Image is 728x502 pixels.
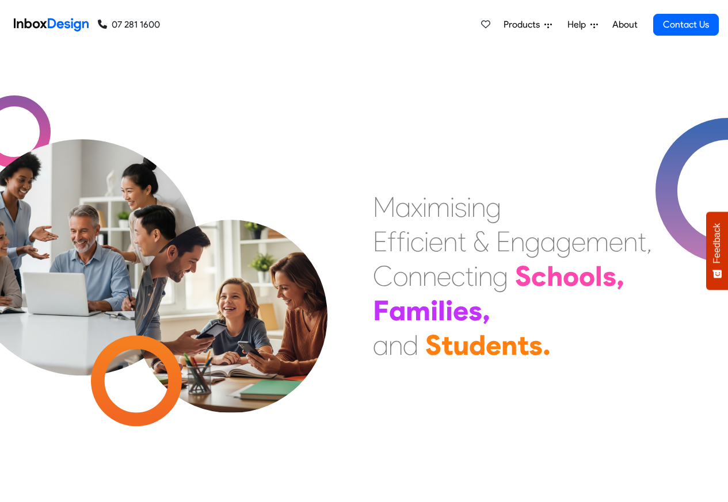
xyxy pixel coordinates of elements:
div: . [543,328,551,362]
a: 07 281 1600 [98,18,160,32]
button: Feedback - Show survey [706,212,728,290]
div: n [623,224,638,259]
img: parents_with_child.png [110,172,352,413]
div: n [443,224,458,259]
div: m [406,293,430,328]
div: C [373,259,393,293]
div: n [422,259,437,293]
div: F [373,293,389,328]
div: n [501,328,517,362]
div: S [425,328,441,362]
div: n [510,224,525,259]
div: i [450,190,455,224]
div: o [563,259,579,293]
div: g [525,224,540,259]
div: u [453,328,469,362]
a: About [609,13,641,36]
div: n [388,328,403,362]
div: S [515,259,531,293]
div: i [424,224,429,259]
div: g [493,259,508,293]
div: t [517,328,529,362]
div: , [482,293,490,328]
div: a [395,190,411,224]
div: a [373,328,388,362]
div: l [595,259,603,293]
div: e [571,224,586,259]
div: t [458,224,466,259]
div: Maximising Efficient & Engagement, Connecting Schools, Families, and Students. [373,190,652,362]
span: Products [504,18,544,32]
div: , [646,224,652,259]
div: a [389,293,406,328]
div: E [373,224,387,259]
div: e [437,259,451,293]
div: i [467,190,471,224]
div: e [609,224,623,259]
div: m [427,190,450,224]
div: e [429,224,443,259]
a: Contact Us [653,14,719,36]
div: s [603,259,616,293]
a: Help [563,13,603,36]
div: e [486,328,501,362]
div: i [445,293,453,328]
div: M [373,190,395,224]
div: s [468,293,482,328]
div: g [556,224,571,259]
div: l [438,293,445,328]
div: e [453,293,468,328]
div: c [451,259,465,293]
div: n [408,259,422,293]
div: x [411,190,422,224]
a: Products [499,13,557,36]
div: t [465,259,474,293]
div: & [473,224,489,259]
div: g [486,190,501,224]
div: d [469,328,486,362]
div: s [529,328,543,362]
div: t [441,328,453,362]
div: d [403,328,418,362]
div: i [422,190,427,224]
div: f [397,224,406,259]
div: m [586,224,609,259]
div: i [406,224,410,259]
span: Help [567,18,590,32]
span: Feedback [712,223,722,263]
div: n [471,190,486,224]
div: a [540,224,556,259]
div: E [496,224,510,259]
div: f [387,224,397,259]
div: s [455,190,467,224]
div: t [638,224,646,259]
div: c [531,259,547,293]
div: i [430,293,438,328]
div: h [547,259,563,293]
div: c [410,224,424,259]
div: i [474,259,478,293]
div: o [579,259,595,293]
div: , [616,259,624,293]
div: o [393,259,408,293]
div: n [478,259,493,293]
